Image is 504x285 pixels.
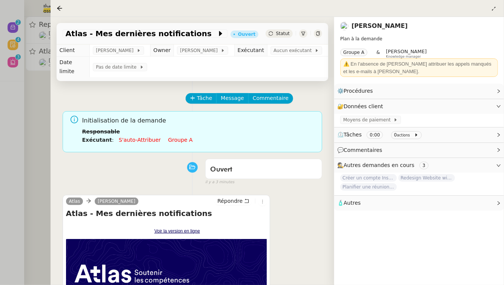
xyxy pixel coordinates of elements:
div: 🧴Autres [334,196,504,210]
span: 0 [394,132,397,138]
button: Tâche [186,93,217,104]
span: Commentaires [344,147,382,153]
td: Exécutant [234,44,267,57]
span: [PERSON_NAME] [386,49,427,54]
a: Atlas [66,198,83,205]
button: Message [216,93,248,104]
span: Ouvert [210,166,232,173]
span: Procédures [344,88,373,94]
a: [PERSON_NAME] [352,22,408,29]
span: Commentaire [253,94,289,103]
span: Créer un compte Instagram de bois [340,174,397,182]
a: S'auto-attribuer [119,137,161,143]
span: 💬 [337,147,386,153]
a: Voir la version en ligne [154,227,200,234]
b: Exécutant [82,137,112,143]
span: Autres [344,200,361,206]
b: Responsable [82,129,120,135]
span: Autres demandes en cours [344,162,415,168]
div: 🔐Données client [334,99,504,114]
h4: Atlas - Mes dernières notifications [66,208,267,219]
span: [PERSON_NAME] [96,47,136,54]
span: Plan à la demande [340,36,383,41]
div: 🕵️Autres demandes en cours 3 [334,158,504,173]
td: Client [57,44,90,57]
span: ⚙️ [337,87,376,95]
span: ⏲️ [337,132,425,138]
span: 🧴 [337,200,361,206]
span: Atlas - Mes dernières notifications [66,30,217,37]
div: ⚙️Procédures [334,84,504,98]
td: Owner [150,44,174,57]
small: actions [397,133,410,137]
span: Données client [344,103,383,109]
span: [PERSON_NAME] [180,47,220,54]
span: Redesign Website with Modern Features [398,174,455,182]
span: 🕵️ [337,162,432,168]
span: & [376,49,380,58]
span: Tâche [197,94,212,103]
button: Commentaire [248,93,293,104]
button: Répondre [215,197,252,205]
u: Voir la version en ligne [154,228,200,234]
span: Aucun exécutant [274,47,315,54]
span: Message [221,94,244,103]
span: il y a 3 minutes [205,179,234,185]
img: users%2FnSvcPnZyQ0RA1JfSOxSfyelNlJs1%2Favatar%2Fp1050537-640x427.jpg [340,22,349,30]
app-user-label: Knowledge manager [386,49,427,58]
td: Date limite [57,57,90,77]
div: ⏲️Tâches 0:00 0actions [334,127,504,142]
span: 🔐 [337,102,386,111]
span: Répondre [217,197,243,205]
span: Pas de date limite [96,63,139,71]
div: ⚠️ En l'absence de [PERSON_NAME] attribuer les appels manqués et les e-mails à [PERSON_NAME]. [343,60,495,75]
div: 💬Commentaires [334,143,504,158]
div: Ouvert [238,32,255,37]
span: Initialisation de la demande [82,116,316,126]
span: Statut [276,31,290,36]
span: Knowledge manager [386,55,421,59]
a: [PERSON_NAME] [95,198,138,205]
nz-tag: Groupe A [340,49,367,56]
span: Tâches [344,132,362,138]
a: Groupe a [168,137,193,143]
span: : [112,137,114,143]
nz-tag: 3 [419,162,429,169]
span: Moyens de paiement [343,116,393,124]
nz-tag: 0:00 [367,131,383,139]
span: Planifier une réunion pour RFP P-25001703 [340,183,397,191]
